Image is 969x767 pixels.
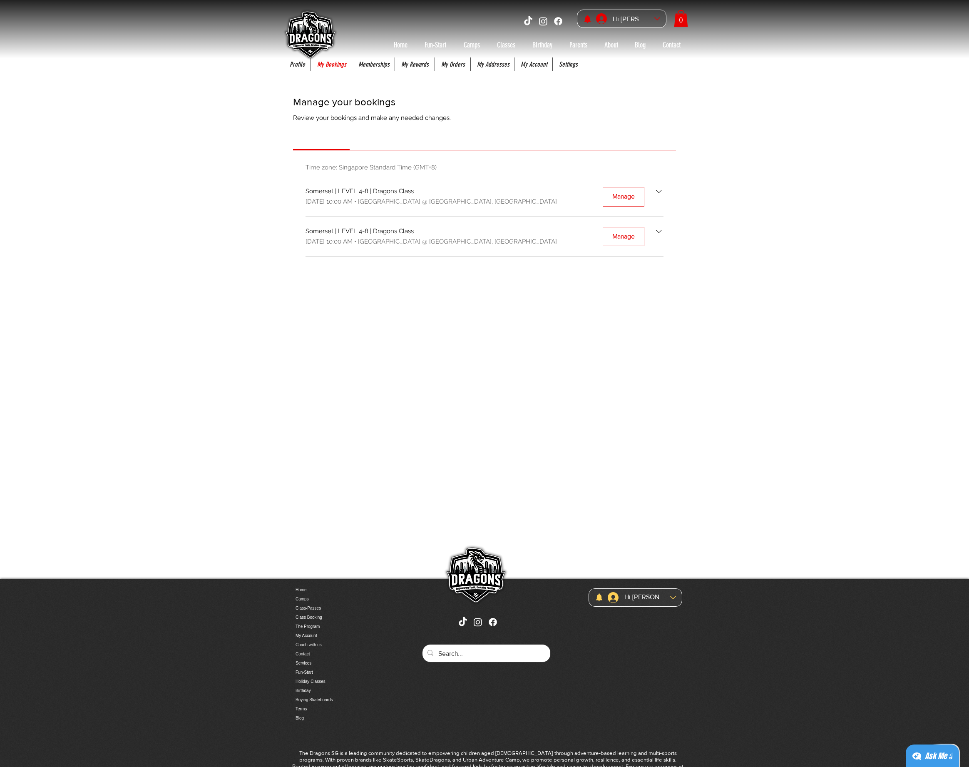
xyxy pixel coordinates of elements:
[437,57,469,71] p: My Orders
[283,57,687,71] nav: Site
[306,187,557,196] h3: Somerset | LEVEL 4-8 | Dragons Class
[306,197,557,206] div: [DATE] 10:00 AM • [GEOGRAPHIC_DATA] @ [GEOGRAPHIC_DATA], [GEOGRAPHIC_DATA]
[596,38,626,52] a: About
[658,38,685,52] p: Contact
[435,57,470,71] a: My Orders
[296,650,383,659] a: Contact
[457,617,498,628] ul: Social Bar
[306,177,663,216] button: Somerset | LEVEL 4-8 | Dragons Class[DATE] 10:00 AM • [GEOGRAPHIC_DATA] @ [GEOGRAPHIC_DATA], [GEO...
[296,585,383,595] a: Home
[595,593,604,602] a: Notifications
[296,604,383,613] a: Class-Passes
[610,12,651,25] div: [PERSON_NAME]
[523,16,564,27] ul: Social Bar
[674,10,688,27] a: Cart with 0 items
[514,57,552,71] a: My Account
[385,38,689,52] nav: Site
[528,38,557,52] p: Birthday
[612,192,635,201] div: Manage
[679,16,683,24] text: 0
[296,595,383,604] a: Camps
[293,114,676,122] p: Review your bookings and make any needed changes.
[583,15,592,23] a: Notifications
[306,164,437,171] span: Time zone: Singapore Standard Time (GMT+8)
[306,177,663,256] div: Bookings list
[416,38,455,52] a: Fun-Start
[631,38,650,52] p: Blog
[296,714,383,723] a: Blog
[612,232,635,241] div: Manage
[603,227,644,246] button: Manage
[296,640,383,650] a: Coach with us
[621,593,667,602] div: [PERSON_NAME]
[517,57,552,71] p: My Account
[603,187,644,206] button: Manage
[600,38,622,52] p: About
[306,237,557,246] div: [DATE] 10:00 AM • [GEOGRAPHIC_DATA] @ [GEOGRAPHIC_DATA], [GEOGRAPHIC_DATA]
[385,38,416,52] a: Home
[488,38,524,52] a: Classes
[296,622,383,631] a: The Program
[605,590,682,605] div: Phil Pham account
[438,645,533,663] input: Search...
[455,38,488,52] a: Camps
[420,38,450,52] p: Fun-Start
[296,705,383,714] a: Terms
[296,686,383,695] a: Birthday
[296,613,383,622] a: Class Booking
[493,38,519,52] p: Classes
[281,6,339,65] img: Skate Dragons logo with the slogan 'Empowering Youth, Enriching Families' in Singapore.
[553,57,583,71] a: Settings
[361,133,375,144] span: Past
[293,95,676,109] h2: Manage your bookings
[390,38,412,52] p: Home
[395,57,435,71] a: My Rewards
[565,38,591,52] p: Parents
[296,585,383,723] nav: Site
[626,38,654,52] a: Blog
[524,38,561,52] a: Birthday
[561,38,596,52] a: Parents
[305,133,338,144] span: Upcoming
[296,695,383,705] a: Buying Skateboards
[352,57,395,71] a: Memberships
[441,542,509,610] img: Skate Dragons logo with the slogan 'Empowering Youth, Enriching Families' in Singapore.
[925,750,952,762] div: Ask Me ;)
[296,677,383,686] a: Holiday Classes
[654,38,689,52] a: Contact
[473,57,514,71] p: My Addresses
[306,217,663,256] button: Somerset | LEVEL 4-8 | Dragons Class[DATE] 10:00 AM • [GEOGRAPHIC_DATA] @ [GEOGRAPHIC_DATA], [GEO...
[306,227,557,236] h3: Somerset | LEVEL 4-8 | Dragons Class
[397,57,433,71] p: My Rewards
[471,57,514,71] a: My Addresses
[296,668,383,677] a: Fun-Start
[296,631,383,640] a: My Account
[296,659,383,668] a: Services
[354,57,394,71] p: Memberships
[555,57,582,71] p: Settings
[460,38,484,52] p: Camps
[593,10,666,28] div: Phil Pham account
